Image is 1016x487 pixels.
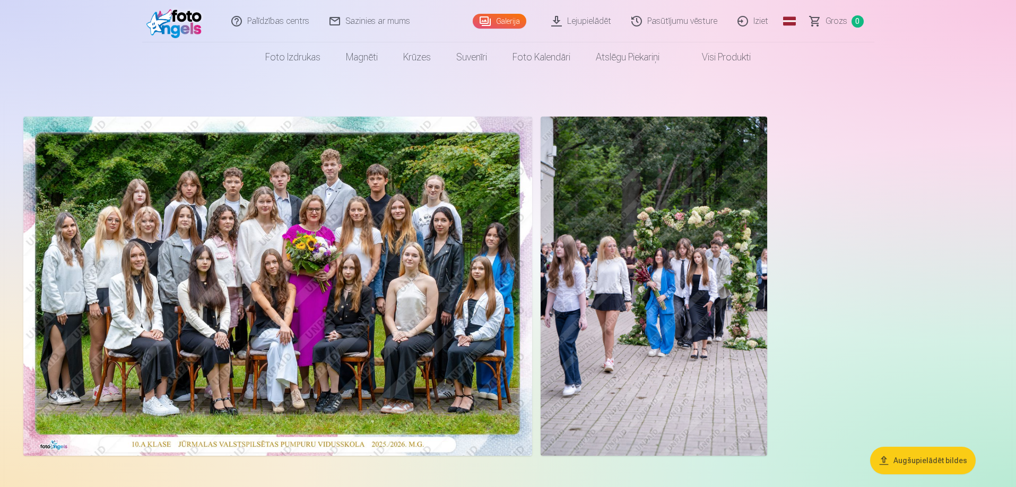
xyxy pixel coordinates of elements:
button: Augšupielādēt bildes [870,447,976,474]
a: Visi produkti [672,42,763,72]
a: Galerija [473,14,526,29]
img: /fa3 [146,4,207,38]
a: Suvenīri [444,42,500,72]
a: Atslēgu piekariņi [583,42,672,72]
span: Grozs [826,15,847,28]
a: Foto izdrukas [253,42,333,72]
span: 0 [852,15,864,28]
a: Magnēti [333,42,390,72]
a: Foto kalendāri [500,42,583,72]
a: Krūzes [390,42,444,72]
